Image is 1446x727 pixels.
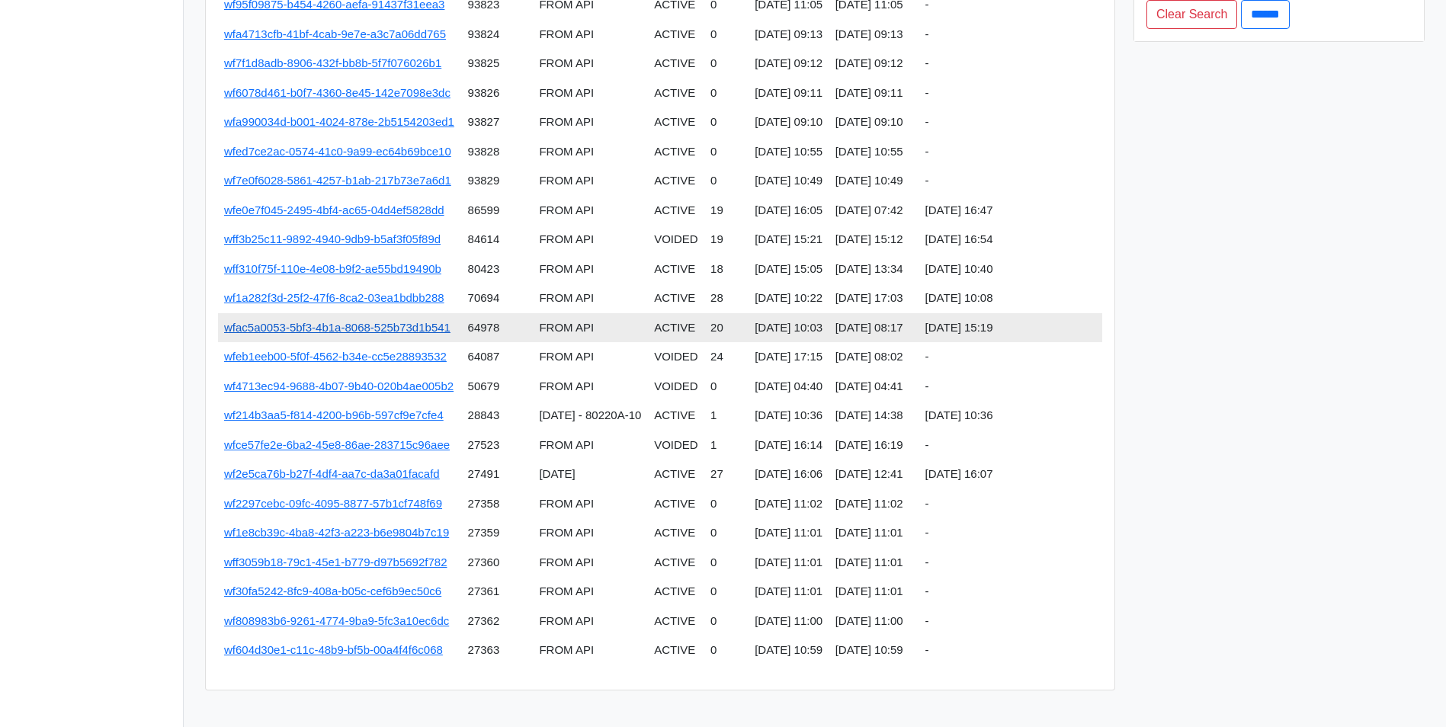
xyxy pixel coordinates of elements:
[533,636,648,665] td: FROM API
[749,372,829,402] td: [DATE] 04:40
[224,526,449,539] a: wf1e8cb39c-4ba8-42f3-a223-b6e9804b7c19
[829,255,919,284] td: [DATE] 13:34
[704,225,749,255] td: 19
[533,49,648,78] td: FROM API
[648,49,704,78] td: ACTIVE
[704,518,749,548] td: 0
[919,137,1102,167] td: -
[749,518,829,548] td: [DATE] 11:01
[829,548,919,578] td: [DATE] 11:01
[829,78,919,108] td: [DATE] 09:11
[224,350,447,363] a: wfeb1eeb00-5f0f-4562-b34e-cc5e28893532
[704,196,749,226] td: 19
[704,107,749,137] td: 0
[533,577,648,607] td: FROM API
[749,342,829,372] td: [DATE] 17:15
[829,225,919,255] td: [DATE] 15:12
[533,372,648,402] td: FROM API
[224,291,444,304] a: wf1a282f3d-25f2-47f6-8ca2-03ea1bdbb288
[648,196,704,226] td: ACTIVE
[829,518,919,548] td: [DATE] 11:01
[829,196,919,226] td: [DATE] 07:42
[829,49,919,78] td: [DATE] 09:12
[749,401,829,431] td: [DATE] 10:36
[462,401,534,431] td: 28843
[919,255,1102,284] td: [DATE] 10:40
[648,489,704,519] td: ACTIVE
[533,255,648,284] td: FROM API
[919,225,1102,255] td: [DATE] 16:54
[533,225,648,255] td: FROM API
[704,166,749,196] td: 0
[533,342,648,372] td: FROM API
[829,313,919,343] td: [DATE] 08:17
[919,166,1102,196] td: -
[224,321,450,334] a: wfac5a0053-5bf3-4b1a-8068-525b73d1b541
[533,431,648,460] td: FROM API
[533,460,648,489] td: [DATE]
[749,489,829,519] td: [DATE] 11:02
[919,196,1102,226] td: [DATE] 16:47
[533,196,648,226] td: FROM API
[462,372,534,402] td: 50679
[648,20,704,50] td: ACTIVE
[919,607,1102,636] td: -
[829,577,919,607] td: [DATE] 11:01
[648,166,704,196] td: ACTIVE
[462,489,534,519] td: 27358
[224,262,441,275] a: wff310f75f-110e-4e08-b9f2-ae55bd19490b
[829,107,919,137] td: [DATE] 09:10
[749,636,829,665] td: [DATE] 10:59
[462,78,534,108] td: 93826
[704,20,749,50] td: 0
[749,255,829,284] td: [DATE] 15:05
[224,232,441,245] a: wff3b25c11-9892-4940-9db9-b5af3f05f89d
[919,489,1102,519] td: -
[919,107,1102,137] td: -
[648,401,704,431] td: ACTIVE
[919,78,1102,108] td: -
[749,460,829,489] td: [DATE] 16:06
[648,607,704,636] td: ACTIVE
[704,401,749,431] td: 1
[224,86,450,99] a: wf6078d461-b0f7-4360-8e45-142e7098e3dc
[749,225,829,255] td: [DATE] 15:21
[749,49,829,78] td: [DATE] 09:12
[704,460,749,489] td: 27
[462,548,534,578] td: 27360
[704,548,749,578] td: 0
[749,137,829,167] td: [DATE] 10:55
[919,577,1102,607] td: -
[462,431,534,460] td: 27523
[704,78,749,108] td: 0
[533,313,648,343] td: FROM API
[224,380,454,392] a: wf4713ec94-9688-4b07-9b40-020b4ae005b2
[829,636,919,665] td: [DATE] 10:59
[224,174,451,187] a: wf7e0f6028-5861-4257-b1ab-217b73e7a6d1
[919,548,1102,578] td: -
[704,577,749,607] td: 0
[704,372,749,402] td: 0
[648,78,704,108] td: ACTIVE
[704,636,749,665] td: 0
[704,607,749,636] td: 0
[749,577,829,607] td: [DATE] 11:01
[462,107,534,137] td: 93827
[919,313,1102,343] td: [DATE] 15:19
[462,196,534,226] td: 86599
[829,431,919,460] td: [DATE] 16:19
[704,255,749,284] td: 18
[462,283,534,313] td: 70694
[224,115,454,128] a: wfa990034d-b001-4024-878e-2b5154203ed1
[533,78,648,108] td: FROM API
[648,636,704,665] td: ACTIVE
[829,607,919,636] td: [DATE] 11:00
[749,283,829,313] td: [DATE] 10:22
[704,431,749,460] td: 1
[704,489,749,519] td: 0
[462,518,534,548] td: 27359
[648,107,704,137] td: ACTIVE
[749,78,829,108] td: [DATE] 09:11
[749,196,829,226] td: [DATE] 16:05
[224,438,450,451] a: wfce57fe2e-6ba2-45e8-86ae-283715c96aee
